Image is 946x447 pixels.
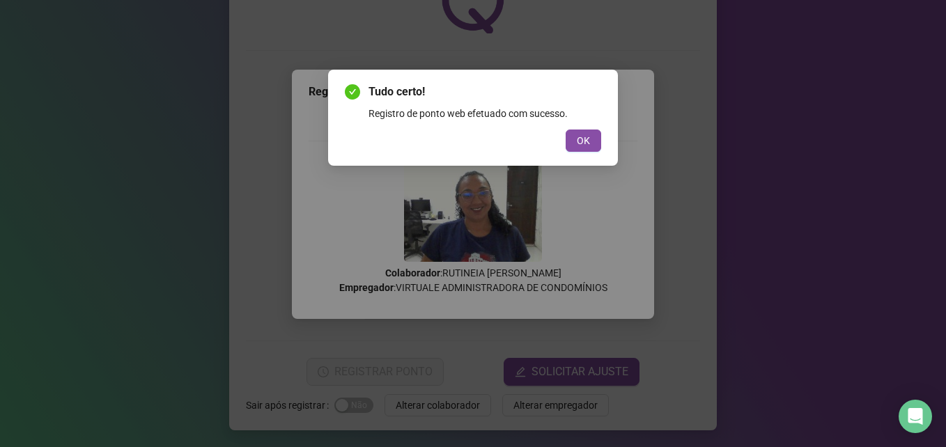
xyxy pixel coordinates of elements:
[577,133,590,148] span: OK
[566,130,601,152] button: OK
[345,84,360,100] span: check-circle
[899,400,932,433] div: Open Intercom Messenger
[369,84,601,100] span: Tudo certo!
[369,106,601,121] div: Registro de ponto web efetuado com sucesso.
